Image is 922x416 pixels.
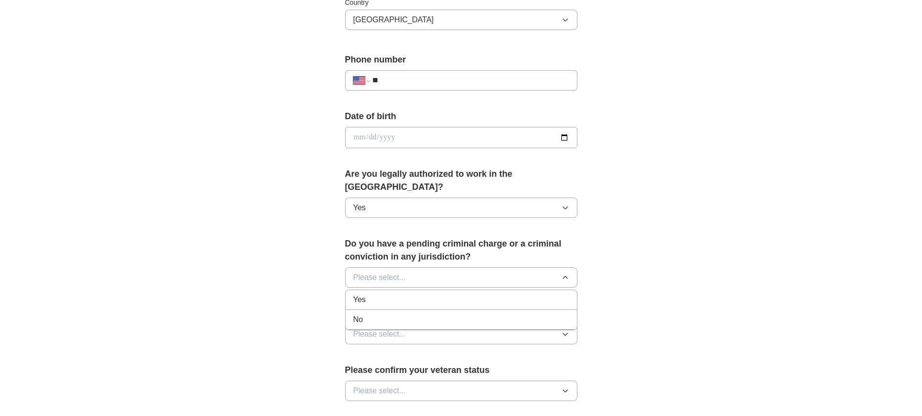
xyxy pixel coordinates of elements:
[345,267,577,288] button: Please select...
[353,385,406,397] span: Please select...
[353,314,363,325] span: No
[353,272,406,283] span: Please select...
[353,202,366,214] span: Yes
[345,324,577,344] button: Please select...
[345,364,577,377] label: Please confirm your veteran status
[345,53,577,66] label: Phone number
[345,168,577,194] label: Are you legally authorized to work in the [GEOGRAPHIC_DATA]?
[345,198,577,218] button: Yes
[345,237,577,263] label: Do you have a pending criminal charge or a criminal conviction in any jurisdiction?
[345,381,577,401] button: Please select...
[353,14,434,26] span: [GEOGRAPHIC_DATA]
[353,328,406,340] span: Please select...
[345,10,577,30] button: [GEOGRAPHIC_DATA]
[353,294,366,306] span: Yes
[345,110,577,123] label: Date of birth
